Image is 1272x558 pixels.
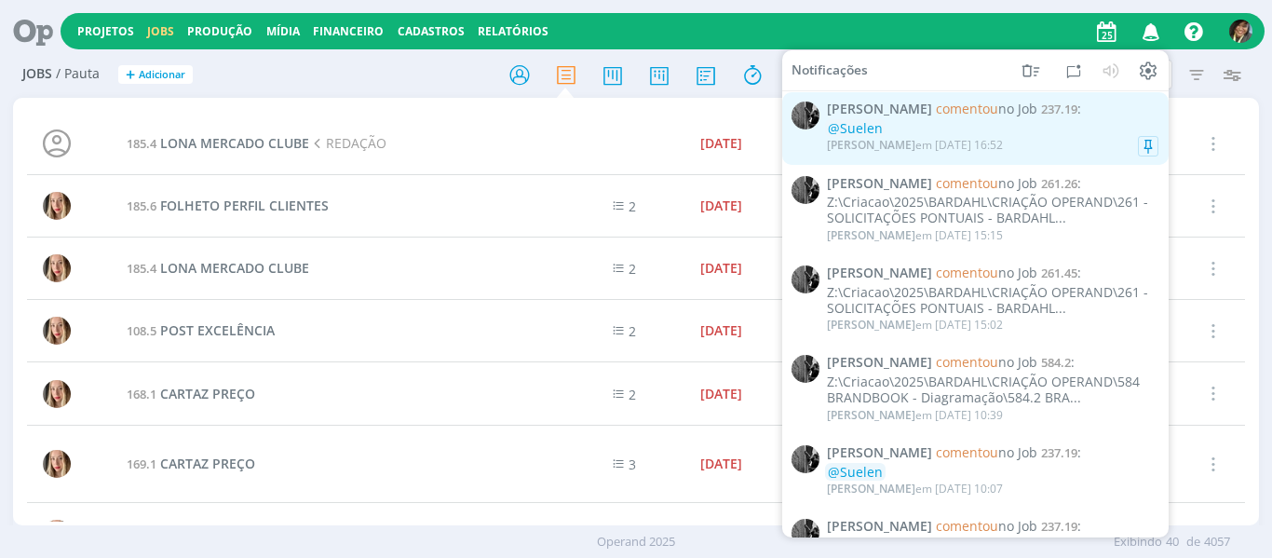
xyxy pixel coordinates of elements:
span: 108.5 [127,322,156,339]
img: T [43,520,71,548]
img: P [792,519,819,547]
a: Mídia [266,23,300,39]
img: P [792,355,819,383]
img: T [43,254,71,282]
button: Projetos [72,24,140,39]
div: [DATE] [700,388,742,401]
span: [PERSON_NAME] [827,137,915,153]
span: no Job [936,353,1037,371]
div: em [DATE] 15:02 [827,319,1003,332]
a: Projetos [77,23,134,39]
span: de [1186,533,1200,551]
span: @Suelen [828,462,883,480]
button: Produção [182,24,258,39]
span: comentou [936,173,998,191]
span: [PERSON_NAME] [827,519,932,535]
span: 237.19 [1041,518,1077,535]
span: [PERSON_NAME] [827,317,915,333]
span: [PERSON_NAME] [827,175,932,191]
span: 2 [629,386,636,403]
span: REDAÇÃO [309,134,386,152]
a: 185.6FOLHETO PERFIL CLIENTES [127,197,329,214]
button: Jobs [142,24,180,39]
button: Relatórios [472,24,554,39]
a: 185.4LONA MERCADO CLUBE [127,134,309,152]
span: LONA MERCADO CLUBE [160,134,309,152]
span: Jobs [22,66,52,82]
span: 4057 [1204,533,1230,551]
img: T [43,380,71,408]
span: / Pauta [56,66,100,82]
span: : [827,175,1158,191]
div: [DATE] [700,324,742,337]
span: comentou [936,353,998,371]
span: no Job [936,517,1037,535]
button: S [1228,15,1253,48]
img: T [43,450,71,478]
button: +Adicionar [118,65,193,85]
a: Relatórios [478,23,548,39]
span: 185.6 [127,197,156,214]
div: [DATE] [700,457,742,470]
div: Z:\Criacao\2025\BARDAHL\CRIAÇÃO OPERAND\261 - SOLICITAÇÕES PONTUAIS - BARDAHL... [827,285,1158,317]
span: : [827,102,1158,117]
span: [PERSON_NAME] [827,481,915,497]
span: no Job [936,264,1037,281]
div: em [DATE] 10:39 [827,408,1003,421]
span: Adicionar [139,69,185,81]
img: S [1229,20,1252,43]
button: Cadastros [392,24,470,39]
img: P [792,445,819,473]
img: P [792,102,819,129]
span: comentou [936,517,998,535]
span: Cadastros [398,23,465,39]
img: T [43,192,71,220]
span: [PERSON_NAME] [827,265,932,281]
span: no Job [936,100,1037,117]
span: comentou [936,443,998,461]
span: POST EXCELÊNCIA [160,321,275,339]
span: Exibindo [1114,533,1162,551]
span: : [827,355,1158,371]
span: [PERSON_NAME] [827,102,932,117]
div: Z:\Criacao\2025\BARDAHL\CRIAÇÃO OPERAND\584 BRANDBOOK - Diagramação\584.2 BRA... [827,374,1158,406]
span: comentou [936,100,998,117]
span: 40 [1166,533,1179,551]
span: 261.26 [1041,174,1077,191]
span: 237.19 [1041,444,1077,461]
div: [DATE] [700,262,742,275]
img: T [43,317,71,345]
a: Produção [187,23,252,39]
a: Jobs [147,23,174,39]
span: 185.4 [127,260,156,277]
span: 584.2 [1041,354,1071,371]
span: CARTAZ PREÇO [160,455,255,472]
span: Notificações [792,62,868,78]
span: 169.1 [127,456,156,472]
span: : [827,265,1158,281]
div: em [DATE] 15:15 [827,229,1003,242]
div: [DATE] [700,199,742,212]
span: 2 [629,322,636,340]
a: 108.5POST EXCELÊNCIA [127,321,275,339]
a: 185.4LONA MERCADO CLUBE [127,259,309,277]
span: 168.1 [127,386,156,402]
span: 2 [629,197,636,215]
span: no Job [936,443,1037,461]
span: 185.4 [127,135,156,152]
span: CARTAZ PREÇO [160,385,255,402]
img: P [792,175,819,203]
span: : [827,445,1158,461]
div: em [DATE] 16:52 [827,139,1003,152]
span: + [126,65,135,85]
span: @Suelen [828,119,883,137]
a: 169.1CARTAZ PREÇO [127,455,255,472]
div: Z:\Criacao\2025\BARDAHL\CRIAÇÃO OPERAND\261 - SOLICITAÇÕES PONTUAIS - BARDAHL... [827,195,1158,226]
div: [DATE] [700,137,742,150]
span: [PERSON_NAME] [827,406,915,422]
span: FOLHETO PERFIL CLIENTES [160,197,329,214]
span: [PERSON_NAME] [827,355,932,371]
span: [PERSON_NAME] [827,227,915,243]
button: Mídia [261,24,305,39]
span: 3 [629,456,636,473]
